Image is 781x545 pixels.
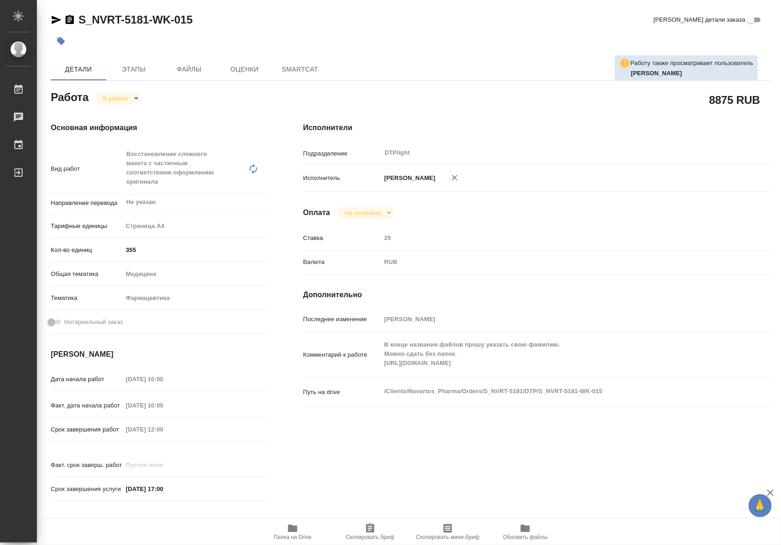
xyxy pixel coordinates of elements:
h4: Основная информация [51,122,266,133]
div: RUB [381,254,732,270]
button: В работе [100,95,131,102]
span: Файлы [167,64,211,75]
p: Общая тематика [51,270,123,279]
button: Скопировать бриф [331,519,409,545]
p: Кол-во единиц [51,246,123,255]
input: Пустое поле [381,231,732,245]
p: Валюта [303,258,381,267]
div: Страница А4 [123,218,266,234]
button: Не оплачена [342,209,383,217]
p: Срок завершения услуги [51,485,123,494]
span: Оценки [222,64,267,75]
span: Детали [56,64,101,75]
p: Комментарий к работе [303,350,381,359]
span: Папка на Drive [274,534,312,540]
span: Обновить файлы [503,534,548,540]
button: Обновить файлы [487,519,564,545]
span: Скопировать мини-бриф [416,534,479,540]
button: 🙏 [749,494,772,517]
p: Вид работ [51,164,123,174]
input: Пустое поле [123,399,204,412]
input: Пустое поле [123,458,204,472]
button: Скопировать ссылку [64,14,75,25]
p: Ставка [303,234,381,243]
p: Факт. дата начала работ [51,401,123,410]
div: В работе [96,92,142,105]
span: Этапы [112,64,156,75]
button: Скопировать ссылку для ЯМессенджера [51,14,62,25]
input: Пустое поле [123,372,204,386]
h4: Исполнители [303,122,771,133]
p: Подразделение [303,149,381,158]
button: Добавить тэг [51,31,71,51]
input: ✎ Введи что-нибудь [123,243,266,257]
h2: Работа [51,88,89,105]
textarea: /Clients/Novartos_Pharma/Orders/S_NVRT-5181/DTP/S_NVRT-5181-WK-015 [381,383,732,399]
div: Медицина [123,266,266,282]
span: [PERSON_NAME] детали заказа [654,15,745,24]
div: В работе [337,207,394,219]
p: Направление перевода [51,198,123,208]
p: Последнее изменение [303,315,381,324]
a: S_NVRT-5181-WK-015 [78,13,192,26]
button: Папка на Drive [254,519,331,545]
h4: Оплата [303,207,330,218]
p: Срок завершения работ [51,425,123,434]
p: Исполнитель [303,174,381,183]
p: Путь на drive [303,388,381,397]
span: Скопировать бриф [346,534,394,540]
textarea: В конце названия файлов прошу указать свою фамилию. Можно сдать без папок. [URL][DOMAIN_NAME] [381,337,732,371]
span: Нотариальный заказ [64,317,123,327]
span: SmartCat [278,64,322,75]
h4: Дополнительно [303,289,771,300]
p: Факт. срок заверш. работ [51,461,123,470]
div: Фармацевтика [123,290,266,306]
p: Тарифные единицы [51,222,123,231]
input: ✎ Введи что-нибудь [123,482,204,496]
input: Пустое поле [381,312,732,326]
span: 🙏 [752,496,768,515]
input: Пустое поле [123,423,204,436]
button: Удалить исполнителя [445,168,465,188]
button: Скопировать мини-бриф [409,519,487,545]
p: [PERSON_NAME] [381,174,436,183]
p: Дата начала работ [51,375,123,384]
p: Тематика [51,293,123,303]
h4: [PERSON_NAME] [51,349,266,360]
h2: 8875 RUB [709,92,760,108]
